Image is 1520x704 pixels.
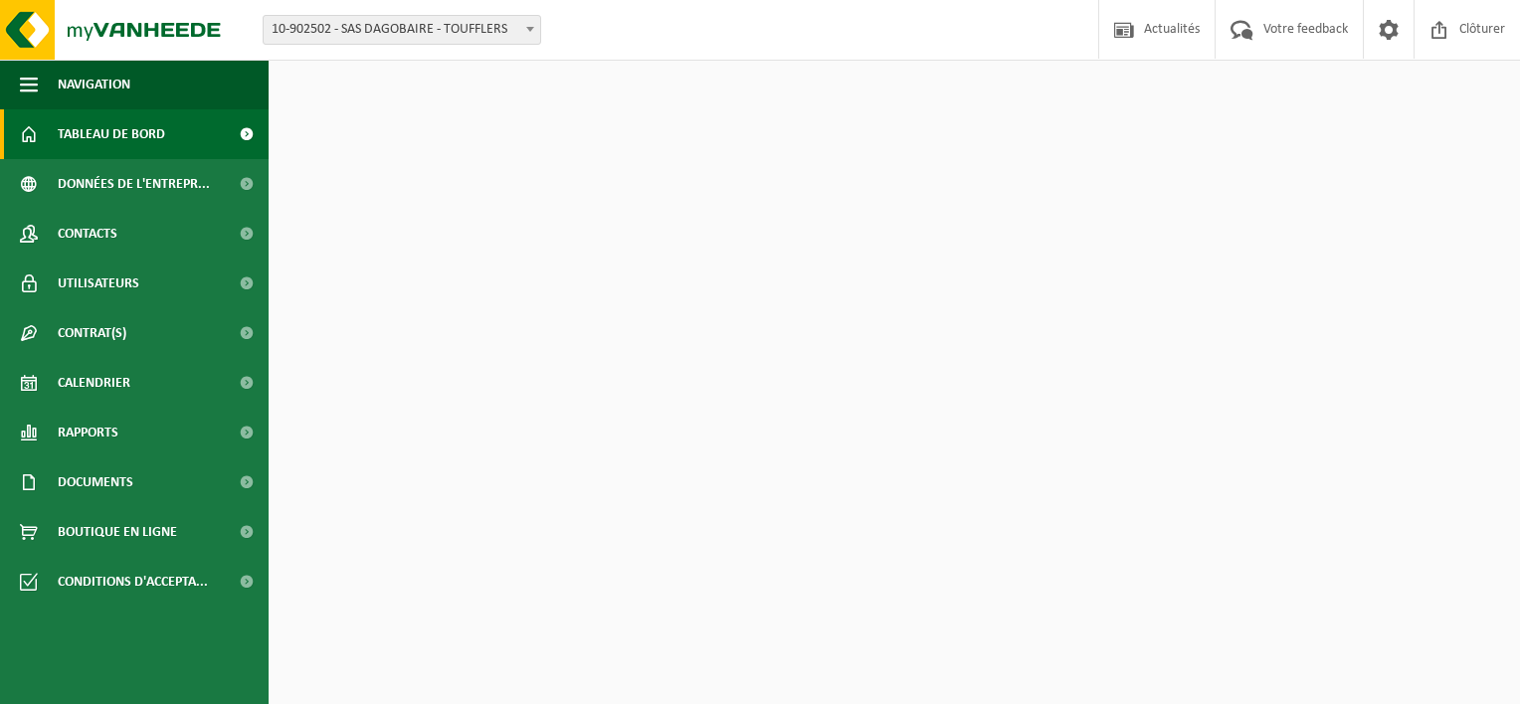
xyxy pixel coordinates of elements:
span: Documents [58,457,133,507]
span: 10-902502 - SAS DAGOBAIRE - TOUFFLERS [264,16,540,44]
span: 10-902502 - SAS DAGOBAIRE - TOUFFLERS [263,15,541,45]
span: Boutique en ligne [58,507,177,557]
span: Navigation [58,60,130,109]
span: Contrat(s) [58,308,126,358]
span: Utilisateurs [58,259,139,308]
span: Rapports [58,408,118,457]
span: Calendrier [58,358,130,408]
span: Tableau de bord [58,109,165,159]
span: Contacts [58,209,117,259]
span: Données de l'entrepr... [58,159,210,209]
span: Conditions d'accepta... [58,557,208,607]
